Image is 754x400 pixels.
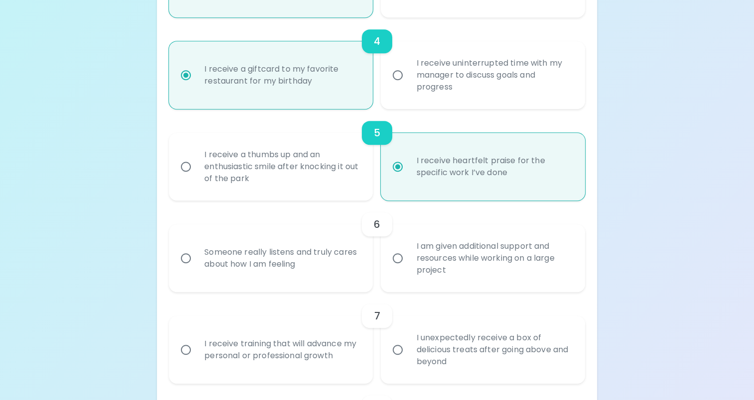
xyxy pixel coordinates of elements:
div: I receive training that will advance my personal or professional growth [196,326,367,374]
div: choice-group-check [169,292,585,384]
div: I unexpectedly receive a box of delicious treats after going above and beyond [408,320,579,380]
div: choice-group-check [169,17,585,109]
div: I receive a thumbs up and an enthusiastic smile after knocking it out of the park [196,137,367,197]
h6: 7 [374,308,380,324]
div: I receive a giftcard to my favorite restaurant for my birthday [196,51,367,99]
div: choice-group-check [169,200,585,292]
div: I receive uninterrupted time with my manager to discuss goals and progress [408,45,579,105]
h6: 5 [374,125,380,141]
div: choice-group-check [169,109,585,200]
div: I am given additional support and resources while working on a large project [408,228,579,288]
div: I receive heartfelt praise for the specific work I’ve done [408,143,579,191]
h6: 6 [374,216,380,232]
h6: 4 [374,33,380,49]
div: Someone really listens and truly cares about how I am feeling [196,234,367,282]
